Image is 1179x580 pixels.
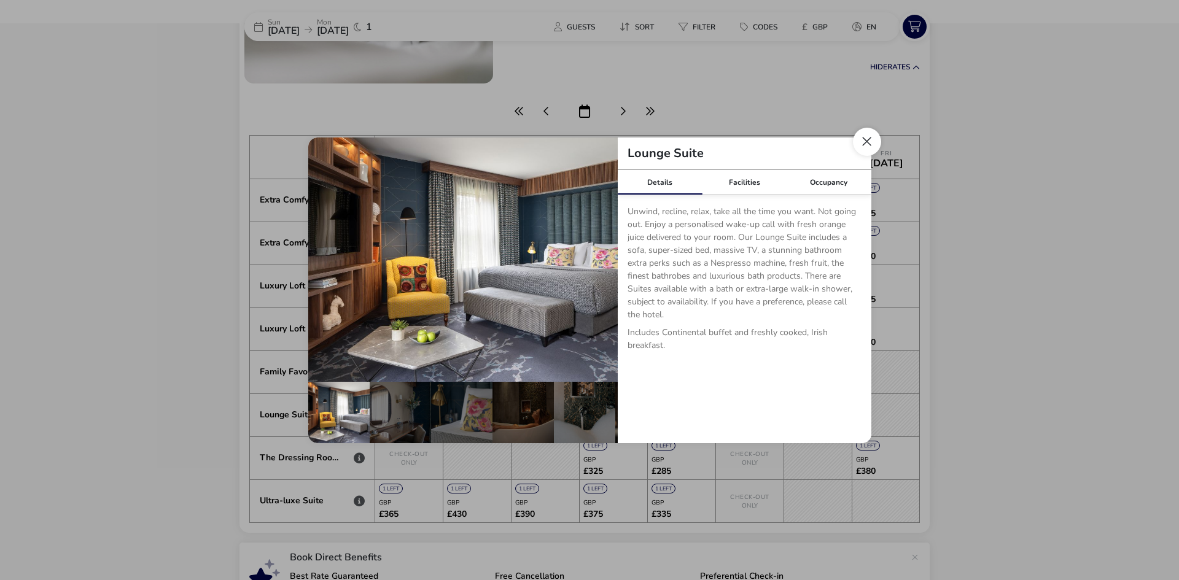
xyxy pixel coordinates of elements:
[308,137,871,443] div: details
[308,137,618,382] img: 673552afe1a8fe09362739fc6a7b70e570782ea7df393f14647c41bce0c68dbd
[618,147,714,160] h2: Lounge Suite
[628,326,862,357] p: Includes Continental buffet and freshly cooked, Irish breakfast.
[628,205,862,326] p: Unwind, recline, relax, take all the time you want. Not going out. Enjoy a personalised wake-up c...
[853,128,881,156] button: Close dialog
[702,170,787,195] div: Facilities
[618,170,702,195] div: Details
[787,170,871,195] div: Occupancy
